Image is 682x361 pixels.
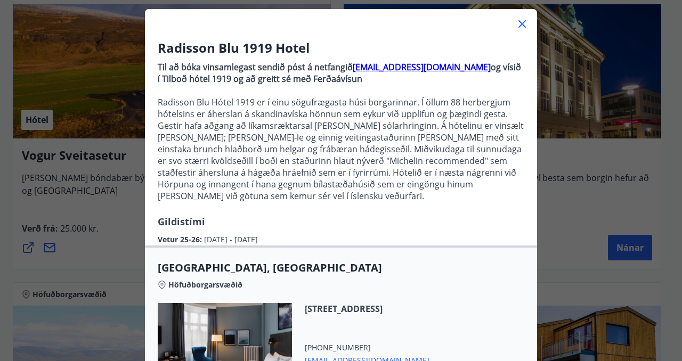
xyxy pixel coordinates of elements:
[305,303,429,315] span: [STREET_ADDRESS]
[158,39,524,57] h3: Radisson Blu 1919 Hotel
[158,61,521,85] strong: og vísið í Tilboð hótel 1919 og að greitt sé með Ferðaávísun
[158,234,204,244] span: Vetur 25-26 :
[158,260,524,275] span: [GEOGRAPHIC_DATA], [GEOGRAPHIC_DATA]
[204,234,258,244] span: [DATE] - [DATE]
[353,61,491,73] a: [EMAIL_ADDRESS][DOMAIN_NAME]
[158,61,353,73] strong: Til að bóka vinsamlegast sendið póst á netfangið
[158,215,205,228] span: Gildistími
[168,280,242,290] span: Höfuðborgarsvæðið
[158,96,524,202] p: Radisson Blu Hótel 1919 er í einu sögufrægasta húsi borgarinnar. Í öllum 88 herbergjum hótelsins ...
